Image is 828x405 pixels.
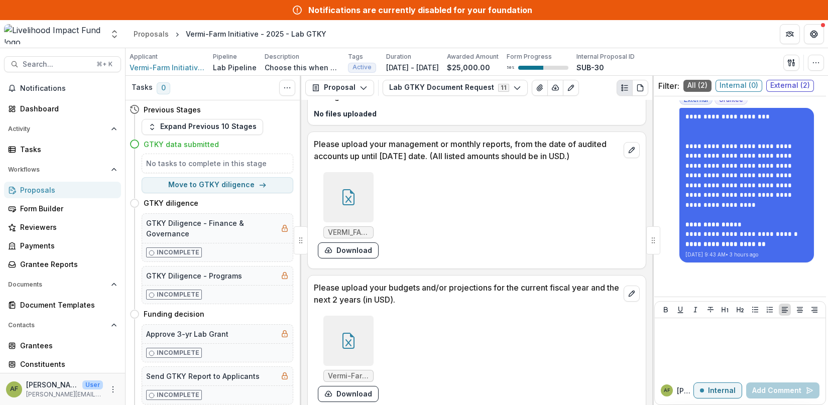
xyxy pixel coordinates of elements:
[328,372,369,380] span: Vermi-Farm Initiative Budget 2025 and Financial Projections [DATE] - [DATE].xlsx
[130,62,205,73] a: Vermi-Farm Initiative LTD
[563,80,579,96] button: Edit as form
[265,62,340,73] p: Choose this when adding a new proposal to the first stage of a pipeline.
[20,300,113,310] div: Document Templates
[265,52,299,61] p: Description
[624,142,640,158] button: edit
[157,82,170,94] span: 0
[146,271,242,281] h5: GTKY Diligence - Programs
[142,119,263,135] button: Expand Previous 10 Stages
[157,348,199,357] p: Incomplete
[4,24,103,44] img: Livelihood Impact Fund logo
[130,27,330,41] nav: breadcrumb
[142,177,293,193] button: Move to GTKY diligence
[26,379,78,390] p: [PERSON_NAME]
[318,172,379,258] div: VERMI_FARM_Monthly- Reports_2025.xlsxdownload-form-response
[683,80,712,92] span: All ( 2 )
[719,304,731,316] button: Heading 1
[689,304,701,316] button: Italicize
[130,27,173,41] a: Proposals
[780,24,800,44] button: Partners
[664,388,670,393] div: Anna Fairbairn
[213,52,237,61] p: Pipeline
[804,24,824,44] button: Get Help
[20,185,113,195] div: Proposals
[23,60,90,69] span: Search...
[318,316,379,402] div: Vermi-Farm Initiative Budget 2025 and Financial Projections [DATE] - [DATE].xlsxdownload-form-res...
[328,228,369,237] span: VERMI_FARM_Monthly- Reports_2025.xlsx
[4,356,121,372] a: Constituents
[314,138,620,162] p: Please upload your management or monthly reports, from the date of audited accounts up until [DAT...
[4,141,121,158] a: Tasks
[8,281,107,288] span: Documents
[144,104,201,115] h4: Previous Stages
[4,100,121,117] a: Dashboard
[157,290,199,299] p: Incomplete
[719,96,743,103] span: Grantee
[746,382,819,398] button: Add Comment
[146,218,277,239] h5: GTKY Diligence - Finance & Governance
[684,96,708,103] span: External
[708,386,736,395] p: Internal
[658,80,679,92] p: Filter:
[20,144,113,155] div: Tasks
[383,80,528,96] button: Lab GTKY Document Request11
[314,282,620,306] p: Please upload your budgets and/or projections for the current fiscal year and the next 2 years (i...
[26,390,103,399] p: [PERSON_NAME][EMAIL_ADDRESS][PERSON_NAME][PERSON_NAME][DOMAIN_NAME]
[507,52,552,61] p: Form Progress
[8,166,107,173] span: Workflows
[82,380,103,389] p: User
[20,359,113,369] div: Constituents
[617,80,633,96] button: Plaintext view
[8,322,107,329] span: Contacts
[4,256,121,273] a: Grantee Reports
[677,385,693,396] p: [PERSON_NAME]
[4,121,121,137] button: Open Activity
[8,125,107,132] span: Activity
[4,237,121,254] a: Payments
[4,182,121,198] a: Proposals
[674,304,686,316] button: Underline
[576,52,635,61] p: Internal Proposal ID
[318,242,379,258] button: download-form-response
[107,24,122,44] button: Open entity switcher
[749,304,761,316] button: Bullet List
[186,29,326,39] div: Vermi-Farm Initiative - 2025 - Lab GTKY
[507,64,514,71] p: 50 %
[386,62,439,73] p: [DATE] - [DATE]
[314,108,640,119] p: No files uploaded
[779,304,791,316] button: Align Left
[4,317,121,333] button: Open Contacts
[4,277,121,293] button: Open Documents
[352,64,372,71] span: Active
[20,222,113,232] div: Reviewers
[146,158,289,169] h5: No tasks to complete in this stage
[632,80,648,96] button: PDF view
[734,304,746,316] button: Heading 2
[94,59,114,70] div: ⌘ + K
[447,62,490,73] p: $25,000.00
[107,383,119,395] button: More
[386,52,411,61] p: Duration
[4,219,121,235] a: Reviewers
[4,200,121,217] a: Form Builder
[4,162,121,178] button: Open Workflows
[624,286,640,302] button: edit
[716,80,762,92] span: Internal ( 0 )
[318,386,379,402] button: download-form-response
[4,297,121,313] a: Document Templates
[213,62,257,73] p: Lab Pipeline
[146,329,228,339] h5: Approve 3-yr Lab Grant
[134,29,169,39] div: Proposals
[4,80,121,96] button: Notifications
[20,340,113,351] div: Grantees
[130,52,158,61] p: Applicant
[660,304,672,316] button: Bold
[308,4,532,16] div: Notifications are currently disabled for your foundation
[4,56,121,72] button: Search...
[704,304,717,316] button: Strike
[144,139,219,150] h4: GTKY data submitted
[20,240,113,251] div: Payments
[348,52,363,61] p: Tags
[20,203,113,214] div: Form Builder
